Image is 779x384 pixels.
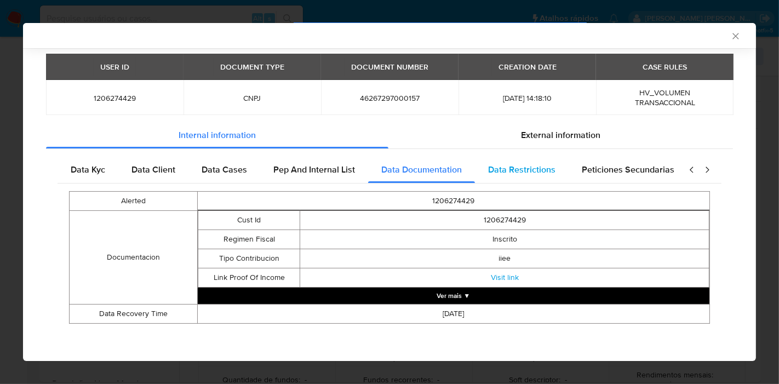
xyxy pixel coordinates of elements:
[300,249,709,268] td: iiee
[334,93,445,103] span: 46267297000157
[94,58,136,76] div: USER ID
[23,23,756,361] div: closure-recommendation-modal
[198,230,300,249] td: Regimen Fiscal
[273,163,355,176] span: Pep And Internal List
[71,163,105,176] span: Data Kyc
[59,93,170,103] span: 1206274429
[300,230,709,249] td: Inscrito
[492,58,563,76] div: CREATION DATE
[131,163,175,176] span: Data Client
[198,288,709,304] button: Expand array
[472,93,583,103] span: [DATE] 14:18:10
[521,129,600,141] span: External information
[46,122,733,148] div: Detailed info
[491,272,519,283] a: Visit link
[214,58,291,76] div: DOCUMENT TYPE
[488,163,555,176] span: Data Restrictions
[636,58,694,76] div: CASE RULES
[635,87,695,108] span: HV_VOLUMEN TRANSACCIONAL
[345,58,435,76] div: DOCUMENT NUMBER
[70,191,198,210] td: Alerted
[202,163,247,176] span: Data Cases
[197,93,308,103] span: CNPJ
[197,191,709,210] td: 1206274429
[730,31,740,41] button: Fechar a janela
[381,163,462,176] span: Data Documentation
[58,157,678,183] div: Detailed internal info
[70,304,198,323] td: Data Recovery Time
[198,210,300,230] td: Cust Id
[70,210,198,304] td: Documentacion
[197,304,709,323] td: [DATE]
[179,129,256,141] span: Internal information
[582,163,674,176] span: Peticiones Secundarias
[300,210,709,230] td: 1206274429
[198,268,300,287] td: Link Proof Of Income
[198,249,300,268] td: Tipo Contribucion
